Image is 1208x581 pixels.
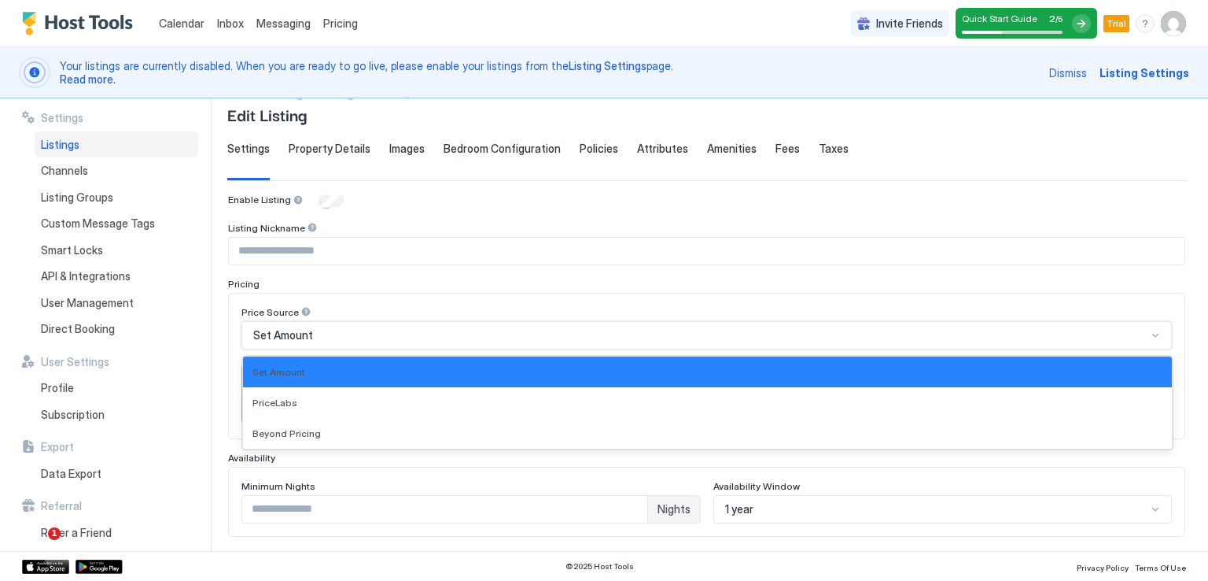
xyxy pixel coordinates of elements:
span: Terms Of Use [1135,563,1186,572]
div: User profile [1161,11,1186,36]
span: Referral [41,499,82,513]
span: Nights [657,502,691,516]
span: Your listings are currently disabled. When you are ready to go live, please enable your listings ... [60,59,1040,87]
span: 1 [48,527,61,540]
span: Custom Message Tags [41,216,155,231]
span: Inbox [217,17,244,30]
a: Calendar [159,15,204,31]
span: Settings [41,111,83,125]
span: Fees [775,142,800,156]
a: Inbox [217,15,244,31]
span: Enable Listing [228,194,291,205]
iframe: Intercom live chat [16,527,53,565]
span: Price Source [241,306,299,318]
span: Amenities [707,142,757,156]
span: 1 year [725,502,753,516]
span: API & Integrations [41,269,131,283]
span: Data Export [41,467,101,481]
span: Invite Friends [876,17,943,31]
span: Policies [580,142,618,156]
span: Channels [41,164,88,178]
span: / 5 [1055,14,1063,24]
span: Property Details [289,142,370,156]
div: Listing Settings [1099,65,1189,81]
span: Direct Booking [41,322,115,336]
span: Edit Listing [227,102,307,126]
a: Profile [35,375,198,402]
span: Set Amount [252,366,305,378]
a: Channels [35,157,198,184]
span: User Management [41,296,134,310]
a: Refer a Friend [35,520,198,546]
span: Listing Nickname [228,222,305,234]
a: Smart Locks [35,237,198,264]
a: Messaging [256,15,311,31]
a: Read more. [60,72,116,86]
a: Privacy Policy [1077,558,1129,575]
a: Direct Booking [35,316,198,342]
span: PriceLabs [252,397,297,409]
span: Smart Locks [41,243,103,257]
span: Additional Features [228,550,316,561]
span: Subscription [41,408,105,422]
a: Google Play Store [75,560,123,574]
span: Set Amount [253,328,313,342]
span: Trial [1107,17,1126,31]
span: Availability Window [713,480,800,492]
a: Subscription [35,402,198,428]
input: Input Field [229,238,1184,265]
span: Pricing [323,17,358,31]
span: Beyond Pricing [252,427,321,439]
span: Pricing [228,278,260,290]
input: Input Field [242,496,647,523]
span: Images [389,142,425,156]
a: User Management [35,290,198,316]
span: Availability [228,452,275,464]
span: Privacy Policy [1077,563,1129,572]
a: Listing Settings [569,59,646,72]
a: API & Integrations [35,263,198,290]
a: Listings [35,131,198,158]
span: Listings [41,138,79,152]
span: Quick Start Guide [962,13,1037,24]
span: Calendar [159,17,204,30]
span: Refer a Friend [41,526,112,540]
div: menu [1136,14,1155,33]
span: Minimum Nights [241,480,315,492]
span: Profile [41,381,74,395]
span: Attributes [637,142,688,156]
span: Bedroom Configuration [444,142,561,156]
span: 2 [1049,13,1055,24]
a: Terms Of Use [1135,558,1186,575]
span: Messaging [256,17,311,30]
span: © 2025 Host Tools [565,561,634,572]
a: Host Tools Logo [22,12,140,35]
span: Listing Groups [41,191,113,205]
span: Settings [227,142,270,156]
div: Dismiss [1049,65,1087,81]
span: Taxes [819,142,849,156]
a: Custom Message Tags [35,210,198,237]
a: Listing Groups [35,184,198,211]
a: App Store [22,560,69,574]
a: Data Export [35,461,198,487]
span: User Settings [41,355,109,369]
span: Export [41,440,74,454]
